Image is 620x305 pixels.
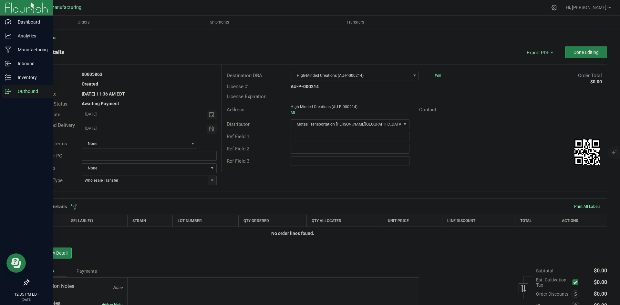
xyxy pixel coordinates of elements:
[207,110,217,119] span: Toggle calendar
[5,74,11,81] inline-svg: Inventory
[5,46,11,53] inline-svg: Manufacturing
[201,19,238,25] span: Shipments
[128,215,173,227] th: Strain
[6,253,26,273] iframe: Resource center
[82,164,208,173] span: None
[287,15,423,29] a: Transfers
[565,46,607,58] button: Done Editing
[113,285,122,290] span: None
[34,282,122,290] span: Destination Notes
[227,146,249,152] span: Ref Field 2
[291,71,410,80] span: High-Minded Creations (AU-P-000214)
[11,32,50,40] p: Analytics
[291,110,295,115] span: MI
[173,215,238,227] th: Lot Number
[82,139,189,148] span: None
[207,125,217,134] span: Toggle calendar
[550,5,558,11] div: Manage settings
[227,73,262,78] span: Destination DBA
[291,84,319,89] strong: AU-P-000214
[536,277,570,288] span: Est. Cultivation Tax
[536,291,572,297] span: Order Discounts
[3,291,50,297] p: 12:35 PM EDT
[536,268,553,273] span: Subtotal
[306,215,383,227] th: Qty Allocated
[66,215,128,227] th: Sellable
[578,73,602,78] span: Order Total
[227,107,244,113] span: Address
[271,231,314,236] strong: No order lines found.
[291,105,357,109] span: High-Minded Creations (AU-P-000214)
[515,215,557,227] th: Total
[574,139,600,165] img: Scan me!
[5,33,11,39] inline-svg: Analytics
[82,101,119,106] strong: Awaiting Payment
[594,279,607,285] span: $0.00
[227,94,266,99] span: License Expiration
[5,19,11,25] inline-svg: Dashboard
[435,73,441,78] a: Edit
[238,215,306,227] th: Qty Ordered
[291,120,401,129] span: Motas Transportation [PERSON_NAME][GEOGRAPHIC_DATA] (AU-ST-000137)
[227,134,249,139] span: Ref Field 1
[67,265,106,277] div: Payments
[594,291,607,297] span: $0.00
[34,122,75,136] span: Requested Delivery Date
[15,15,151,29] a: Orders
[227,158,249,164] span: Ref Field 3
[227,121,250,127] span: Distributor
[82,81,98,86] strong: Created
[574,139,600,165] qrcode: 00005863
[557,215,607,227] th: Actions
[338,19,373,25] span: Transfers
[151,15,287,29] a: Shipments
[566,5,608,10] span: Hi, [PERSON_NAME]!
[419,107,436,113] span: Contact
[590,79,602,84] strong: $0.00
[383,215,442,227] th: Unit Price
[5,88,11,95] inline-svg: Outbound
[3,297,50,302] p: [DATE]
[11,87,50,95] p: Outbound
[11,74,50,81] p: Inventory
[5,60,11,67] inline-svg: Inbound
[82,72,102,77] strong: 00005863
[573,278,581,287] span: Calculate cultivation tax
[594,268,607,274] span: $0.00
[11,18,50,26] p: Dashboard
[69,19,98,25] span: Orders
[11,60,50,67] p: Inbound
[573,50,599,55] span: Done Editing
[227,84,248,89] span: License #
[50,5,81,10] span: Manufacturing
[11,46,50,54] p: Manufacturing
[82,91,125,97] strong: [DATE] 11:36 AM EDT
[520,46,559,58] li: Export PDF
[442,215,515,227] th: Line Discount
